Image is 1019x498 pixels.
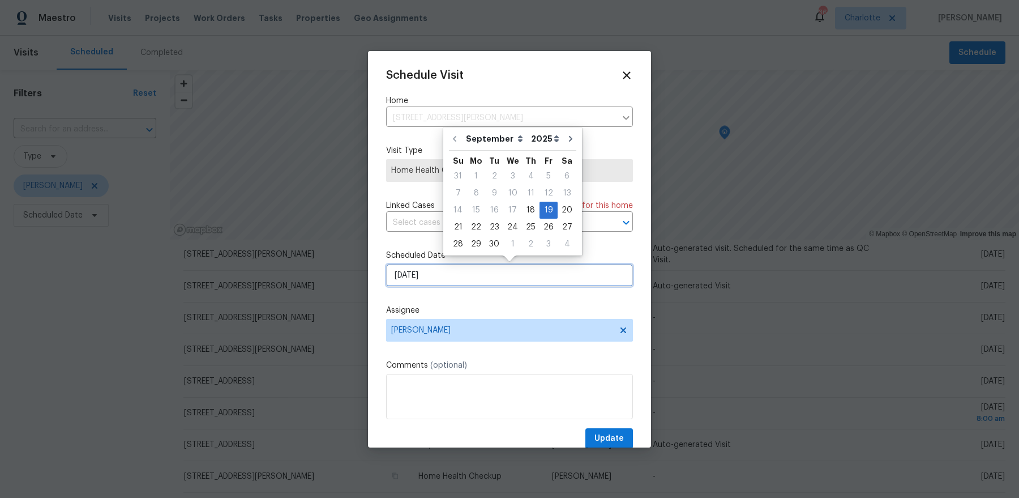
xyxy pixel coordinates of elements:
div: Sat Oct 04 2025 [558,236,576,253]
div: Sat Sep 13 2025 [558,185,576,202]
div: 14 [449,202,467,218]
div: 27 [558,219,576,235]
div: Mon Sep 01 2025 [467,168,485,185]
button: Update [585,428,633,449]
div: Sun Sep 28 2025 [449,236,467,253]
label: Home [386,95,633,107]
span: Schedule Visit [386,70,464,81]
div: 24 [503,219,522,235]
div: Fri Oct 03 2025 [540,236,558,253]
select: Year [528,130,562,147]
div: 22 [467,219,485,235]
div: 5 [540,168,558,184]
div: Wed Sep 24 2025 [503,219,522,236]
div: Wed Sep 17 2025 [503,202,522,219]
div: 4 [558,236,576,252]
div: Tue Sep 02 2025 [485,168,503,185]
abbr: Monday [470,157,482,165]
input: Enter in an address [386,109,616,127]
div: Sun Sep 07 2025 [449,185,467,202]
div: 21 [449,219,467,235]
div: 23 [485,219,503,235]
input: Select cases [386,214,601,232]
div: 4 [522,168,540,184]
div: 19 [540,202,558,218]
abbr: Thursday [525,157,536,165]
label: Scheduled Date [386,250,633,261]
div: 31 [449,168,467,184]
div: 6 [558,168,576,184]
div: 2 [485,168,503,184]
div: 18 [522,202,540,218]
span: Home Health Checkup [391,165,628,176]
div: Wed Sep 03 2025 [503,168,522,185]
input: M/D/YYYY [386,264,633,287]
div: Fri Sep 12 2025 [540,185,558,202]
div: Tue Sep 30 2025 [485,236,503,253]
button: Open [618,215,634,231]
div: 28 [449,236,467,252]
div: Sat Sep 27 2025 [558,219,576,236]
div: Mon Sep 29 2025 [467,236,485,253]
label: Assignee [386,305,633,316]
button: Go to next month [562,127,579,150]
span: (optional) [430,361,467,369]
div: 16 [485,202,503,218]
label: Comments [386,360,633,371]
div: Thu Oct 02 2025 [522,236,540,253]
div: 1 [503,236,522,252]
div: 7 [449,185,467,201]
abbr: Friday [545,157,553,165]
div: Fri Sep 26 2025 [540,219,558,236]
div: 11 [522,185,540,201]
div: Tue Sep 09 2025 [485,185,503,202]
div: Sat Sep 06 2025 [558,168,576,185]
div: Thu Sep 18 2025 [522,202,540,219]
div: Fri Sep 19 2025 [540,202,558,219]
abbr: Wednesday [507,157,519,165]
div: 25 [522,219,540,235]
div: Wed Oct 01 2025 [503,236,522,253]
div: Thu Sep 25 2025 [522,219,540,236]
div: Sun Sep 14 2025 [449,202,467,219]
div: 17 [503,202,522,218]
div: 3 [503,168,522,184]
span: Close [620,69,633,82]
div: 9 [485,185,503,201]
div: Tue Sep 23 2025 [485,219,503,236]
div: Mon Sep 15 2025 [467,202,485,219]
div: 1 [467,168,485,184]
div: 26 [540,219,558,235]
button: Go to previous month [446,127,463,150]
div: Sun Sep 21 2025 [449,219,467,236]
span: Update [594,432,624,446]
abbr: Sunday [453,157,464,165]
div: 13 [558,185,576,201]
span: Linked Cases [386,200,435,211]
div: Tue Sep 16 2025 [485,202,503,219]
abbr: Tuesday [489,157,499,165]
div: Fri Sep 05 2025 [540,168,558,185]
div: 20 [558,202,576,218]
div: Sun Aug 31 2025 [449,168,467,185]
span: [PERSON_NAME] [391,326,613,335]
label: Visit Type [386,145,633,156]
div: Wed Sep 10 2025 [503,185,522,202]
div: 8 [467,185,485,201]
div: Thu Sep 04 2025 [522,168,540,185]
div: 10 [503,185,522,201]
select: Month [463,130,528,147]
div: Thu Sep 11 2025 [522,185,540,202]
abbr: Saturday [562,157,572,165]
div: Mon Sep 08 2025 [467,185,485,202]
div: 30 [485,236,503,252]
div: Sat Sep 20 2025 [558,202,576,219]
div: 29 [467,236,485,252]
div: Mon Sep 22 2025 [467,219,485,236]
div: 12 [540,185,558,201]
div: 2 [522,236,540,252]
div: 3 [540,236,558,252]
div: 15 [467,202,485,218]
